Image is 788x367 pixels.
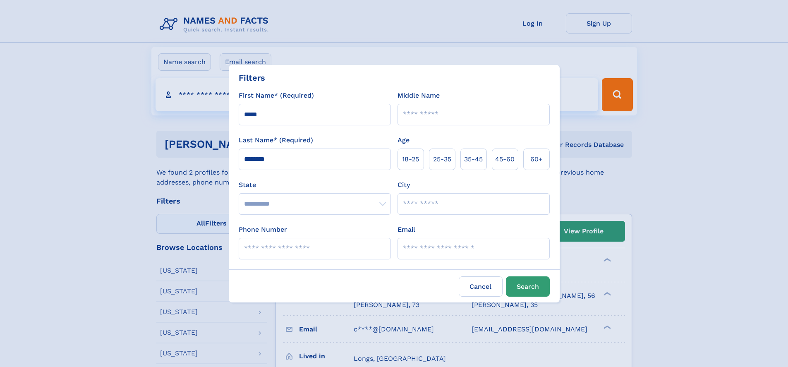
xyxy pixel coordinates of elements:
button: Search [506,276,550,297]
label: First Name* (Required) [239,91,314,101]
label: Cancel [459,276,503,297]
label: State [239,180,391,190]
label: Middle Name [398,91,440,101]
span: 35‑45 [464,154,483,164]
span: 18‑25 [402,154,419,164]
span: 45‑60 [495,154,515,164]
label: Phone Number [239,225,287,235]
span: 60+ [530,154,543,164]
div: Filters [239,72,265,84]
label: Age [398,135,410,145]
span: 25‑35 [433,154,451,164]
label: City [398,180,410,190]
label: Last Name* (Required) [239,135,313,145]
label: Email [398,225,415,235]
